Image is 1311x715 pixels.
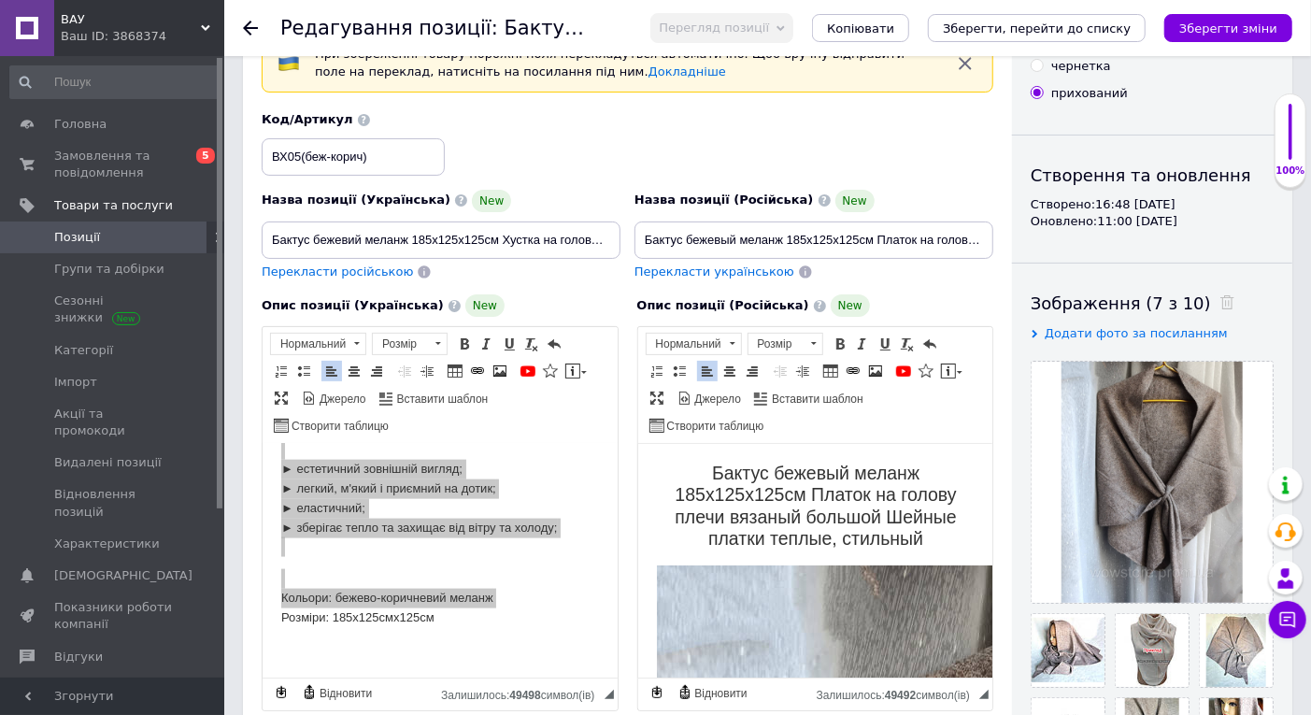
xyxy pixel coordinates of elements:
span: Відновити [692,686,748,702]
a: Жирний (Ctrl+B) [830,334,850,354]
a: Збільшити відступ [417,361,437,381]
input: Пошук [9,65,221,99]
div: Ваш ID: 3868374 [61,28,224,45]
span: New [465,294,505,317]
a: По правому краю [742,361,762,381]
div: прихований [1051,85,1128,102]
a: Вставити/Редагувати посилання (Ctrl+L) [467,361,488,381]
span: Перегляд позиції [659,21,769,35]
a: Зменшити відступ [394,361,415,381]
button: Чат з покупцем [1269,601,1306,638]
a: Максимізувати [647,388,667,408]
a: Підкреслений (Ctrl+U) [499,334,520,354]
a: Жирний (Ctrl+B) [454,334,475,354]
span: Видалені позиції [54,454,162,471]
a: Розмір [372,333,448,355]
a: Вставити/видалити маркований список [293,361,314,381]
a: Вставити/видалити нумерований список [647,361,667,381]
a: По правому краю [366,361,387,381]
a: По лівому краю [697,361,718,381]
a: По лівому краю [321,361,342,381]
a: Видалити форматування [521,334,542,354]
a: Зробити резервну копію зараз [647,682,667,703]
iframe: Редактор, 2FFBDB03-E5B6-412A-8019-FEE822A7A8EA [263,444,618,678]
a: Повернути (Ctrl+Z) [919,334,940,354]
a: Вставити повідомлення [938,361,965,381]
a: Вставити/Редагувати посилання (Ctrl+L) [843,361,863,381]
span: ВАУ [61,11,201,28]
span: New [835,190,875,212]
span: Категорії [54,342,113,359]
a: Повернути (Ctrl+Z) [544,334,564,354]
a: Додати відео з YouTube [518,361,538,381]
span: New [472,190,511,212]
a: Відновити [299,682,375,703]
span: Розмір [748,334,805,354]
a: Вставити/видалити маркований список [669,361,690,381]
div: Оновлено: 11:00 [DATE] [1031,213,1274,230]
span: Товари та послуги [54,197,173,214]
span: Створити таблицю [664,419,764,435]
span: Головна [54,116,107,133]
a: По центру [720,361,740,381]
span: New [831,294,870,317]
span: Джерело [692,392,742,408]
span: Вставити шаблон [769,392,863,408]
span: Назва позиції (Українська) [262,193,450,207]
a: Розмір [748,333,823,355]
a: Вставити іконку [540,361,561,381]
span: Групи та добірки [54,261,164,278]
a: Докладніше [648,64,726,79]
a: Курсив (Ctrl+I) [477,334,497,354]
button: Копіювати [812,14,909,42]
span: Відгуки [54,649,103,665]
a: Створити таблицю [647,415,767,436]
a: Створити таблицю [271,415,392,436]
a: Нормальний [270,333,366,355]
a: Вставити шаблон [377,388,492,408]
span: Відновити [317,686,372,702]
span: Характеристики [54,536,160,552]
a: Джерело [299,388,369,408]
a: Нормальний [646,333,742,355]
a: Таблиця [445,361,465,381]
div: Кiлькiсть символiв [441,684,604,702]
span: Показники роботи компанії [54,599,173,633]
span: Назва позиції (Російська) [634,193,814,207]
span: Нормальний [271,334,348,354]
div: чернетка [1051,58,1111,75]
span: При збереженні товару порожні поля перекладуться автоматично. Щоб вручну відправити поле на перек... [315,47,905,79]
span: Опис позиції (Російська) [637,298,809,312]
a: По центру [344,361,364,381]
div: Кiлькiсть символiв [817,684,979,702]
a: Вставити/видалити нумерований список [271,361,292,381]
a: Зменшити відступ [770,361,791,381]
iframe: Редактор, 9AE83B4F-B706-42A5-AC7F-5956AC16114A [638,444,993,678]
span: Потягніть для зміни розмірів [979,690,989,699]
span: Джерело [317,392,366,408]
p: Кольори: бежево-коричневий меланж Розміри: 185х125смх125см [19,125,336,183]
div: Створено: 16:48 [DATE] [1031,196,1274,213]
span: Перекласти українською [634,265,794,279]
a: Вставити іконку [916,361,936,381]
div: Зображення (7 з 10) [1031,292,1274,315]
a: Джерело [675,388,745,408]
div: 100% Якість заповнення [1275,93,1306,188]
input: Наприклад, H&M жіноча сукня зелена 38 розмір вечірня максі з блискітками [262,222,620,259]
span: [DEMOGRAPHIC_DATA] [54,567,192,584]
i: Зберегти зміни [1179,21,1277,36]
div: Повернутися назад [243,21,258,36]
span: Копіювати [827,21,894,36]
span: Позиції [54,229,100,246]
a: Підкреслений (Ctrl+U) [875,334,895,354]
input: Наприклад, H&M жіноча сукня зелена 38 розмір вечірня максі з блискітками [634,222,993,259]
span: 49498 [509,689,540,702]
span: 49492 [885,689,916,702]
a: Таблиця [820,361,841,381]
i: Зберегти, перейти до списку [943,21,1131,36]
span: Сезонні знижки [54,293,173,326]
a: Максимізувати [271,388,292,408]
span: Замовлення та повідомлення [54,148,173,181]
button: Зберегти зміни [1164,14,1292,42]
span: 5 [196,148,215,164]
